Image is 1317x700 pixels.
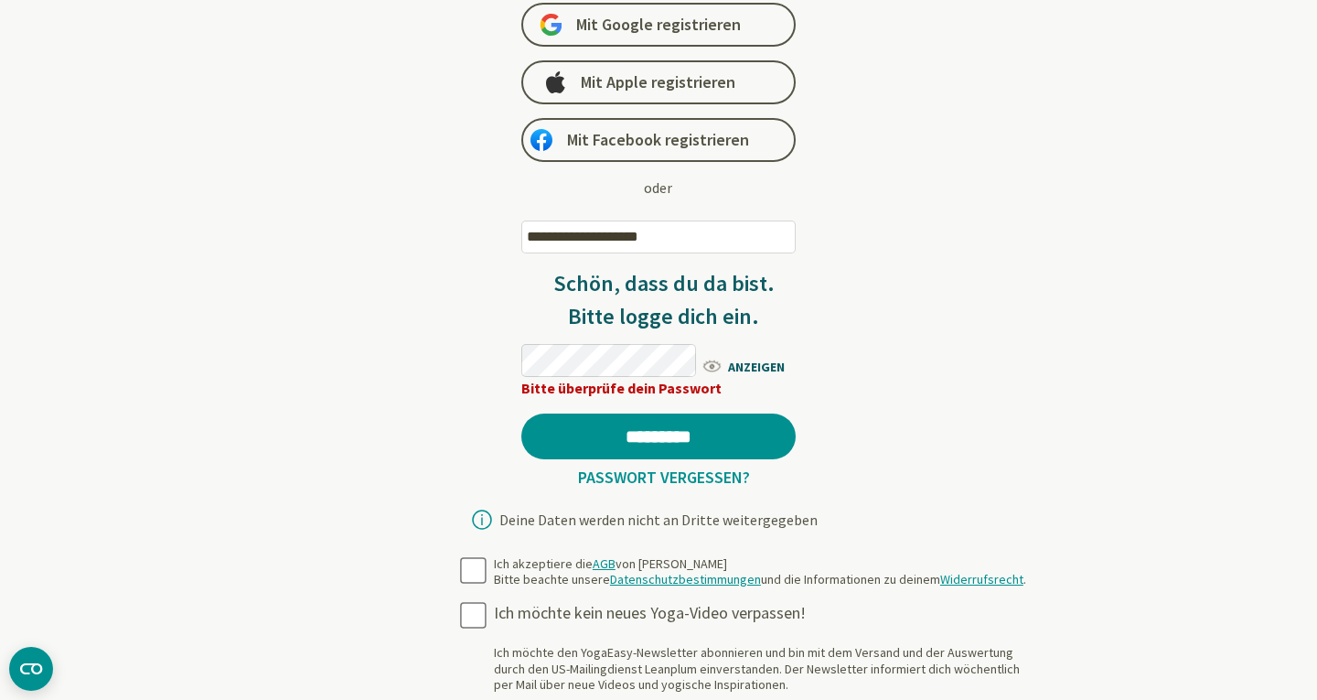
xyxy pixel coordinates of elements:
a: Mit Google registrieren [521,3,796,47]
span: ANZEIGEN [701,354,806,377]
div: Ich möchte kein neues Yoga-Video verpassen! [494,603,1035,624]
a: AGB [593,555,616,572]
a: Widerrufsrecht [940,571,1023,587]
button: CMP-Widget öffnen [9,647,53,691]
div: Ich akzeptiere die von [PERSON_NAME] Bitte beachte unsere und die Informationen zu deinem . [494,556,1026,588]
a: Mit Apple registrieren [521,60,796,104]
span: Mit Apple registrieren [581,71,735,93]
div: Bitte überprüfe dein Passwort [521,377,806,399]
a: Passwort vergessen? [571,467,757,488]
a: Datenschutzbestimmungen [610,571,761,587]
div: oder [644,177,672,199]
h3: Schön, dass du da bist. Bitte logge dich ein. [521,267,806,333]
a: Mit Facebook registrieren [521,118,796,162]
span: Mit Google registrieren [576,14,741,36]
div: Deine Daten werden nicht an Dritte weitergegeben [499,512,818,527]
span: Mit Facebook registrieren [567,129,749,151]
